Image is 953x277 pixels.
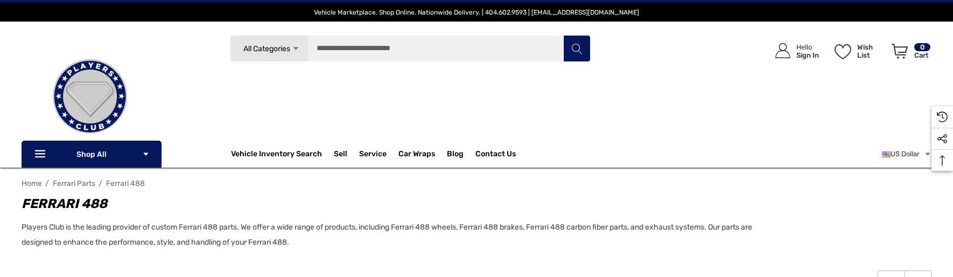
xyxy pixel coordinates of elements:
h1: Ferrari 488 [22,194,754,213]
p: Sign In [796,51,819,59]
span: Car Wraps [398,149,435,161]
a: Vehicle Inventory Search [231,149,322,161]
span: Sell [334,149,347,161]
a: Home [22,179,42,188]
nav: Breadcrumb [22,174,931,193]
a: Ferrari Parts [53,179,95,188]
svg: Review Your Cart [892,44,908,59]
a: Service [359,149,387,161]
svg: Recently Viewed [937,112,948,122]
p: Cart [914,51,930,59]
p: Shop All [22,141,162,168]
a: Sign in [763,32,824,70]
a: Cart with 0 items [887,32,931,74]
svg: Social Media [937,134,948,144]
a: Sell [334,143,359,165]
a: USD [882,143,931,165]
svg: Icon Arrow Down [142,150,150,158]
img: Players Club | Cars For Sale [36,43,144,150]
a: Contact Us [475,149,516,161]
a: Ferrari 488 [106,179,145,188]
p: 0 [914,43,930,51]
a: Blog [447,149,464,161]
svg: Top [931,155,953,166]
span: All Categories [243,44,290,53]
p: Players Club is the leading provider of custom Ferrari 488 parts. We offer a wide range of produc... [22,220,754,250]
svg: Wish List [835,44,851,59]
svg: Icon Arrow Down [292,45,300,53]
button: Search [563,35,590,62]
a: Car Wraps [398,143,447,165]
p: Hello [796,43,819,51]
p: Wish List [857,43,886,59]
a: All Categories Icon Arrow Down Icon Arrow Up [230,35,308,62]
svg: Icon User Account [775,43,790,58]
a: Wish List Wish List [830,32,887,70]
span: Vehicle Marketplace. Shop Online. Nationwide Delivery. | 404.602.9593 | [EMAIL_ADDRESS][DOMAIN_NAME] [314,9,639,16]
svg: Icon Line [33,148,50,161]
